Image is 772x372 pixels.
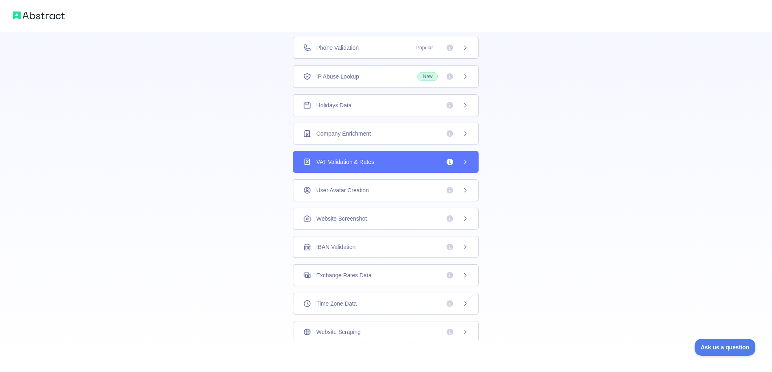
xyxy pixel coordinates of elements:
[13,10,65,21] img: Abstract logo
[316,328,360,336] span: Website Scraping
[316,72,359,81] span: IP Abuse Lookup
[316,300,357,308] span: Time Zone Data
[316,44,359,52] span: Phone Validation
[316,130,371,138] span: Company Enrichment
[316,158,374,166] span: VAT Validation & Rates
[316,215,367,223] span: Website Screenshot
[316,186,369,194] span: User Avatar Creation
[417,72,438,81] span: New
[316,101,351,109] span: Holidays Data
[695,339,756,356] iframe: Toggle Customer Support
[316,271,371,279] span: Exchange Rates Data
[411,44,438,52] span: Popular
[316,243,355,251] span: IBAN Validation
